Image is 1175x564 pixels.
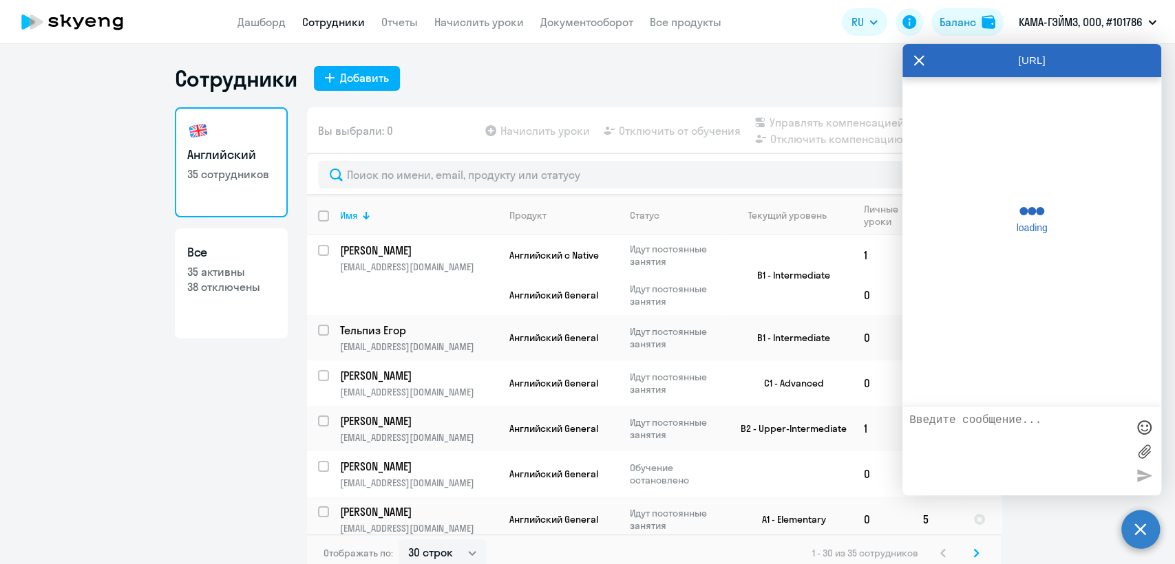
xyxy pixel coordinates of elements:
[853,315,912,360] td: 0
[630,416,724,441] p: Идут постоянные занятия
[748,209,827,221] div: Текущий уровень
[340,413,496,429] p: [PERSON_NAME]
[175,65,297,92] h1: Сотрудники
[340,69,389,86] div: Добавить
[340,386,498,398] p: [EMAIL_ADDRESS][DOMAIN_NAME]
[1134,441,1154,462] label: Лимит 10 файлов
[736,209,852,221] div: Текущий уровень
[340,504,498,519] a: [PERSON_NAME]
[931,8,1004,36] button: Балансbalance
[853,235,912,275] td: 1
[630,243,724,268] p: Идут постоянные занятия
[340,340,498,353] p: [EMAIL_ADDRESS][DOMAIN_NAME]
[175,107,288,217] a: Английский35 сотрудников
[630,209,659,221] div: Статус
[340,368,496,383] p: [PERSON_NAME]
[812,547,918,559] span: 1 - 30 из 35 сотрудников
[318,161,990,188] input: Поиск по имени, email, продукту или статусу
[187,264,275,279] p: 35 активны
[853,406,912,451] td: 1
[902,222,1161,233] span: loading
[340,368,498,383] a: [PERSON_NAME]
[340,431,498,444] p: [EMAIL_ADDRESS][DOMAIN_NAME]
[540,15,633,29] a: Документооборот
[853,497,912,542] td: 0
[630,462,724,486] p: Обучение остановлено
[340,261,498,273] p: [EMAIL_ADDRESS][DOMAIN_NAME]
[725,315,853,360] td: B1 - Intermediate
[509,249,599,261] span: Английский с Native
[509,377,598,389] span: Английский General
[940,14,976,30] div: Баланс
[509,332,598,344] span: Английский General
[1012,6,1163,39] button: КАМА-ГЭЙМЗ, ООО, #101786
[340,209,358,221] div: Имя
[340,323,498,338] a: Тельпиз Егор
[324,547,393,559] span: Отображать по:
[340,459,496,474] p: [PERSON_NAME]
[237,15,286,29] a: Дашборд
[434,15,524,29] a: Начислить уроки
[509,513,598,525] span: Английский General
[340,477,498,489] p: [EMAIL_ADDRESS][DOMAIN_NAME]
[851,14,864,30] span: RU
[725,235,853,315] td: B1 - Intermediate
[650,15,721,29] a: Все продукты
[187,120,209,142] img: english
[509,209,547,221] div: Продукт
[842,8,887,36] button: RU
[853,451,912,497] td: 0
[912,497,962,542] td: 5
[340,323,496,338] p: Тельпиз Егор
[340,504,496,519] p: [PERSON_NAME]
[302,15,365,29] a: Сотрудники
[340,209,498,221] div: Имя
[509,422,598,435] span: Английский General
[340,522,498,534] p: [EMAIL_ADDRESS][DOMAIN_NAME]
[187,279,275,294] p: 38 отключены
[725,360,853,406] td: C1 - Advanced
[1019,14,1143,30] p: КАМА-ГЭЙМЗ, ООО, #101786
[175,228,288,338] a: Все35 активны38 отключены
[630,283,724,307] p: Идут постоянные занятия
[381,15,418,29] a: Отчеты
[630,507,724,532] p: Идут постоянные занятия
[187,243,275,261] h3: Все
[340,243,496,258] p: [PERSON_NAME]
[982,15,995,29] img: balance
[630,325,724,350] p: Идут постоянные занятия
[318,122,393,139] span: Вы выбрали: 0
[853,275,912,315] td: 0
[725,406,853,451] td: B2 - Upper-Intermediate
[314,66,400,91] button: Добавить
[853,360,912,406] td: 0
[187,146,275,164] h3: Английский
[630,371,724,395] p: Идут постоянные занятия
[340,413,498,429] a: [PERSON_NAME]
[725,497,853,542] td: A1 - Elementary
[187,166,275,182] p: 35 сотрудников
[340,243,498,258] a: [PERSON_NAME]
[509,468,598,480] span: Английский General
[340,459,498,474] a: [PERSON_NAME]
[864,203,911,228] div: Личные уроки
[509,289,598,301] span: Английский General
